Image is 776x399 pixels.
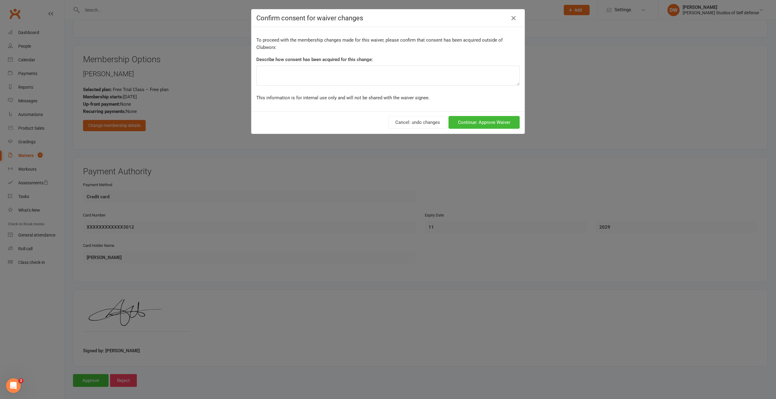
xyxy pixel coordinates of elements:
span: Confirm consent for waiver changes [256,14,363,22]
button: Continue: Approve Waiver [449,116,520,129]
p: This information is for internal use only and will not be shared with the waiver signee. [256,94,520,101]
iframe: Intercom live chat [6,378,21,393]
p: To proceed with the membership changes made for this waiver, please confirm that consent has been... [256,36,520,51]
button: Cancel: undo changes [388,116,447,129]
button: Close [509,13,518,23]
span: 2 [19,378,23,383]
label: Describe how consent has been acquired for this change: [256,56,373,63]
